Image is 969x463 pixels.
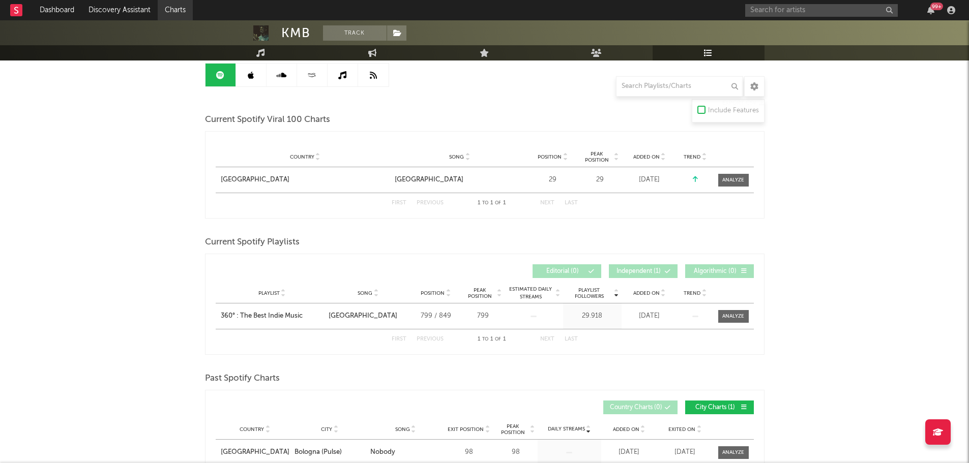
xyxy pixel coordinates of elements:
[495,337,501,342] span: of
[329,311,397,321] div: [GEOGRAPHIC_DATA]
[745,4,898,17] input: Search for artists
[221,311,303,321] div: 360° : The Best Indie Music
[464,287,496,299] span: Peak Position
[290,154,314,160] span: Country
[221,175,289,185] div: [GEOGRAPHIC_DATA]
[421,290,445,296] span: Position
[482,201,488,205] span: to
[684,290,700,296] span: Trend
[395,426,410,433] span: Song
[538,154,562,160] span: Position
[566,287,613,299] span: Playlist Followers
[581,175,619,185] div: 29
[240,426,264,433] span: Country
[548,425,585,433] span: Daily Streams
[708,105,759,117] div: Include Features
[624,311,675,321] div: [DATE]
[358,290,372,296] span: Song
[610,405,662,411] span: Country Charts ( 0 )
[221,447,289,457] a: [GEOGRAPHIC_DATA]
[413,311,459,321] div: 799 / 849
[692,268,739,274] span: Algorithmic ( 0 )
[633,290,660,296] span: Added On
[464,311,502,321] div: 799
[540,200,554,206] button: Next
[539,268,586,274] span: Editorial ( 0 )
[395,175,463,185] div: [GEOGRAPHIC_DATA]
[205,236,300,249] span: Current Spotify Playlists
[930,3,943,10] div: 99 +
[668,426,695,433] span: Exited On
[446,447,492,457] div: 98
[565,336,578,342] button: Last
[370,447,441,457] a: Nobody
[603,400,678,414] button: Country Charts(0)
[205,373,280,385] span: Past Spotify Charts
[417,200,444,206] button: Previous
[604,447,655,457] div: [DATE]
[464,197,520,209] div: 1 1 1
[281,25,310,41] div: KMB
[624,175,675,185] div: [DATE]
[633,154,660,160] span: Added On
[565,200,578,206] button: Last
[258,290,280,296] span: Playlist
[392,200,406,206] button: First
[497,423,529,436] span: Peak Position
[221,175,390,185] a: [GEOGRAPHIC_DATA]
[685,264,754,278] button: Algorithmic(0)
[615,268,662,274] span: Independent ( 1 )
[613,426,639,433] span: Added On
[448,426,484,433] span: Exit Position
[566,311,619,321] div: 29.918
[321,426,332,433] span: City
[927,6,934,14] button: 99+
[295,447,365,457] a: Bologna (Pulse)
[449,154,464,160] span: Song
[482,337,488,342] span: to
[685,400,754,414] button: City Charts(1)
[417,336,444,342] button: Previous
[495,201,501,205] span: of
[221,311,324,321] a: 360° : The Best Indie Music
[392,336,406,342] button: First
[530,175,576,185] div: 29
[692,405,739,411] span: City Charts ( 1 )
[660,447,711,457] div: [DATE]
[684,154,700,160] span: Trend
[370,447,395,457] div: Nobody
[295,447,342,457] div: Bologna (Pulse)
[395,175,525,185] a: [GEOGRAPHIC_DATA]
[533,264,601,278] button: Editorial(0)
[609,264,678,278] button: Independent(1)
[205,114,330,126] span: Current Spotify Viral 100 Charts
[497,447,535,457] div: 98
[581,151,613,163] span: Peak Position
[616,76,743,97] input: Search Playlists/Charts
[323,25,387,41] button: Track
[464,333,520,346] div: 1 1 1
[507,286,554,301] span: Estimated Daily Streams
[540,336,554,342] button: Next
